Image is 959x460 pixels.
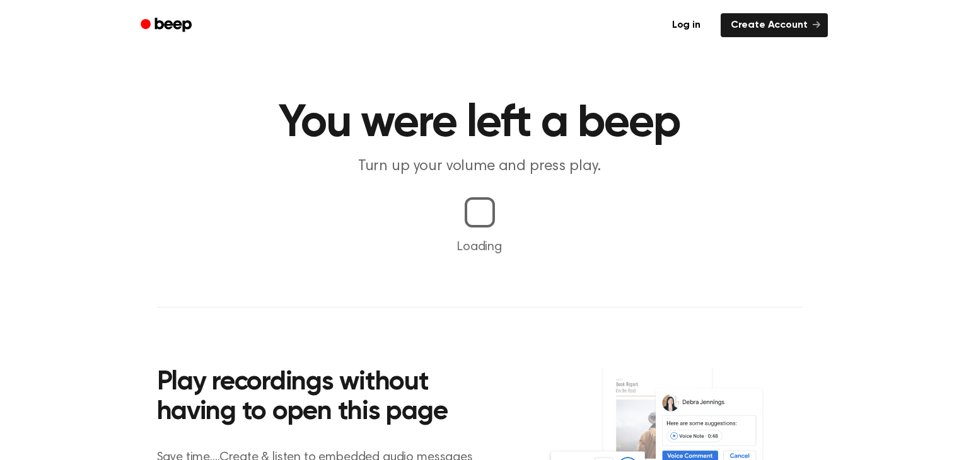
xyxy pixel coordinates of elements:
[132,13,203,38] a: Beep
[15,238,944,256] p: Loading
[721,13,828,37] a: Create Account
[157,368,497,428] h2: Play recordings without having to open this page
[238,156,722,177] p: Turn up your volume and press play.
[660,11,713,40] a: Log in
[157,101,803,146] h1: You were left a beep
